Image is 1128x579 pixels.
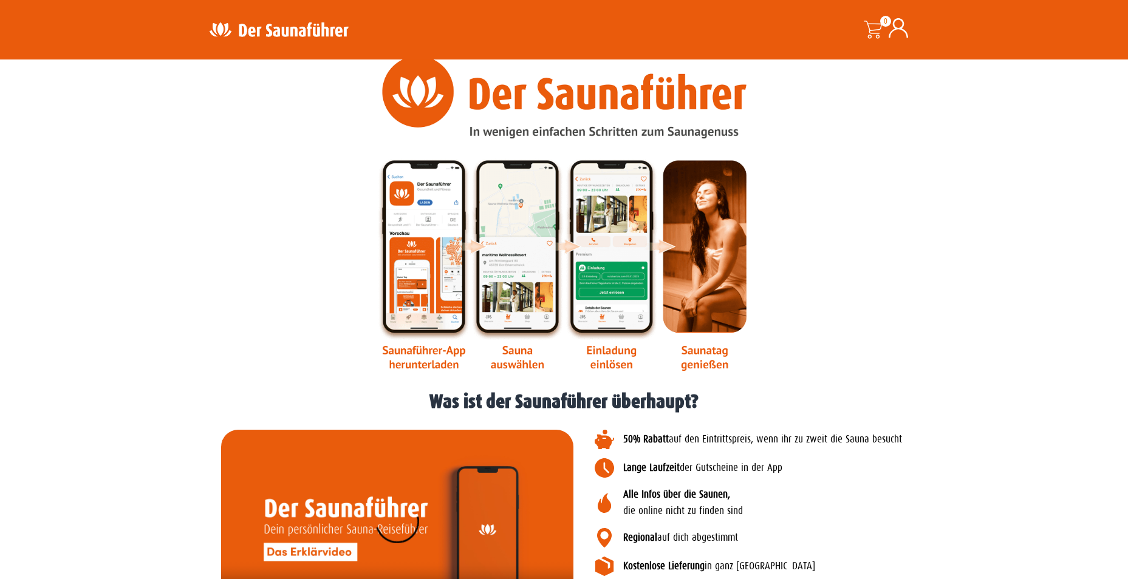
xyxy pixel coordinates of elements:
[623,433,669,445] b: 50% Rabatt
[623,460,944,476] p: der Gutscheine in der App
[880,16,891,27] span: 0
[15,392,1113,411] h1: Was ist der Saunaführer überhaupt?
[623,560,705,572] b: Kostenlose Lieferung
[623,432,944,447] p: auf den Eintrittspreis, wenn ihr zu zweit die Sauna besucht
[623,532,657,543] b: Regional
[623,462,680,473] b: Lange Laufzeit
[623,487,944,519] p: die online nicht zu finden sind
[623,530,944,546] p: auf dich abgestimmt
[623,489,730,500] b: Alle Infos über die Saunen,
[623,558,944,574] p: in ganz [GEOGRAPHIC_DATA]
